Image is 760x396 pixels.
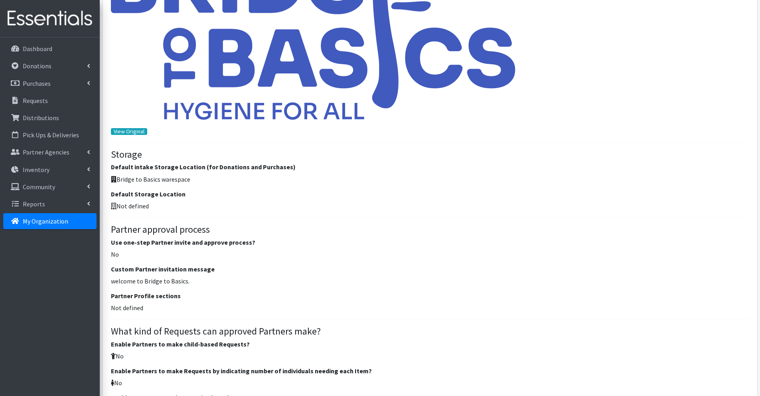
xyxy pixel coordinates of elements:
p: Reports [23,200,45,208]
p: No [111,378,749,388]
a: Purchases [3,75,97,91]
p: My Organization [23,217,68,225]
h6: Enable Partners to make Requests by indicating number of individuals needing each Item? [111,367,749,375]
h6: Enable Partners to make child-based Requests? [111,341,749,348]
h4: Storage [111,149,749,160]
a: View Original [111,128,148,135]
a: Pick Ups & Deliveries [3,127,97,143]
p: Not defined [111,201,749,211]
p: Bridge to Basics warespace [111,174,749,184]
a: Distributions [3,110,97,126]
p: Donations [23,62,51,70]
p: welcome to Bridge to Basics. [111,276,749,286]
img: HumanEssentials [3,5,97,32]
h4: Partner approval process [111,224,749,236]
h6: Use one-step Partner invite and approve process? [111,239,749,246]
h6: Default intake Storage Location (for Donations and Purchases) [111,163,749,171]
p: Distributions [23,114,59,122]
p: Inventory [23,166,49,174]
a: Donations [3,58,97,74]
a: Requests [3,93,97,109]
h6: Custom Partner invitation message [111,265,749,273]
p: Purchases [23,79,51,87]
a: Reports [3,196,97,212]
p: Requests [23,97,48,105]
a: Inventory [3,162,97,178]
h6: Default Storage Location [111,190,749,198]
h6: Partner Profile sections [111,292,749,300]
p: Partner Agencies [23,148,69,156]
p: Dashboard [23,45,52,53]
p: No [111,249,749,259]
h4: What kind of Requests can approved Partners make? [111,326,749,337]
a: Dashboard [3,41,97,57]
a: Partner Agencies [3,144,97,160]
a: Community [3,179,97,195]
p: No [111,351,749,361]
p: Community [23,183,55,191]
a: My Organization [3,213,97,229]
p: Pick Ups & Deliveries [23,131,79,139]
p: Not defined [111,303,749,313]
